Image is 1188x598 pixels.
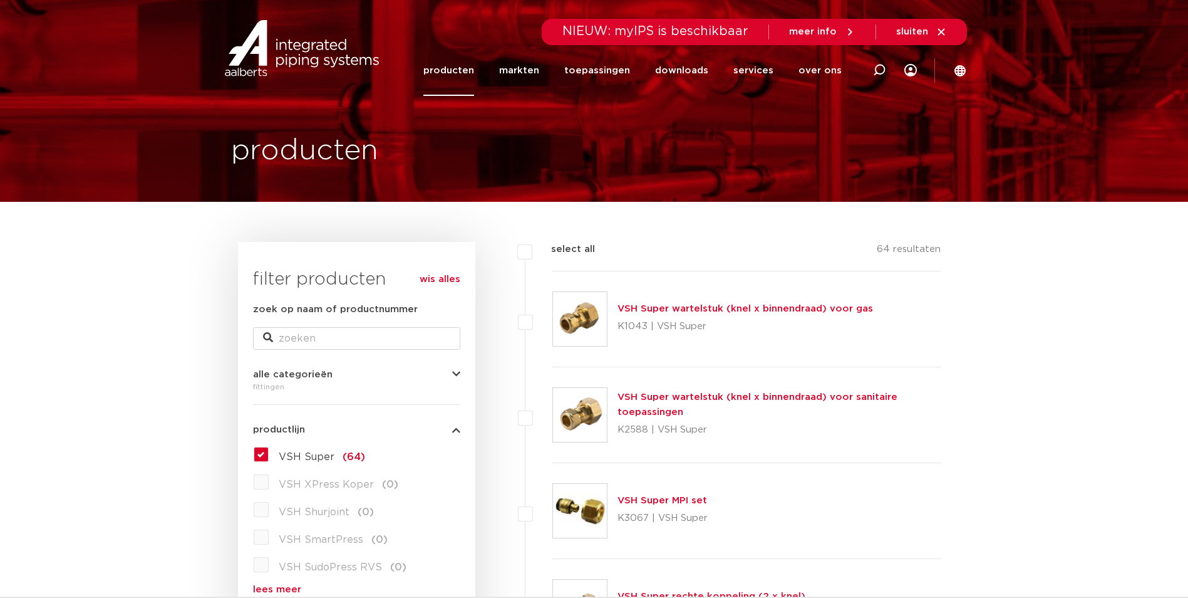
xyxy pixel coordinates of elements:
span: (0) [371,535,388,545]
a: producten [423,45,474,96]
a: sluiten [896,26,947,38]
nav: Menu [423,45,842,96]
span: VSH Shurjoint [279,507,349,517]
span: (0) [358,507,374,517]
img: Thumbnail for VSH Super MPI set [553,484,607,538]
p: K3067 | VSH Super [617,508,708,528]
p: 64 resultaten [877,242,941,261]
a: VSH Super MPI set [617,496,707,505]
p: K2588 | VSH Super [617,420,941,440]
button: productlijn [253,425,460,434]
span: VSH Super [279,452,334,462]
span: alle categorieën [253,370,333,379]
a: downloads [655,45,708,96]
span: NIEUW: myIPS is beschikbaar [562,25,748,38]
a: VSH Super wartelstuk (knel x binnendraad) voor sanitaire toepassingen [617,392,897,417]
span: (64) [343,452,365,462]
div: my IPS [904,45,917,96]
div: fittingen [253,379,460,394]
span: meer info [789,27,837,36]
a: wis alles [420,272,460,287]
a: lees meer [253,585,460,594]
span: VSH SudoPress RVS [279,562,382,572]
label: zoek op naam of productnummer [253,302,418,317]
button: alle categorieën [253,370,460,379]
a: VSH Super wartelstuk (knel x binnendraad) voor gas [617,304,873,313]
span: (0) [382,480,398,490]
a: over ons [798,45,842,96]
p: K1043 | VSH Super [617,317,873,337]
a: markten [499,45,539,96]
img: Thumbnail for VSH Super wartelstuk (knel x binnendraad) voor sanitaire toepassingen [553,388,607,442]
a: services [733,45,773,96]
span: VSH XPress Koper [279,480,374,490]
a: toepassingen [564,45,630,96]
span: productlijn [253,425,305,434]
span: VSH SmartPress [279,535,363,545]
span: sluiten [896,27,928,36]
label: select all [532,242,595,257]
h3: filter producten [253,267,460,292]
img: Thumbnail for VSH Super wartelstuk (knel x binnendraad) voor gas [553,292,607,346]
h1: producten [231,131,378,171]
span: (0) [390,562,406,572]
a: meer info [789,26,855,38]
input: zoeken [253,327,460,350]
